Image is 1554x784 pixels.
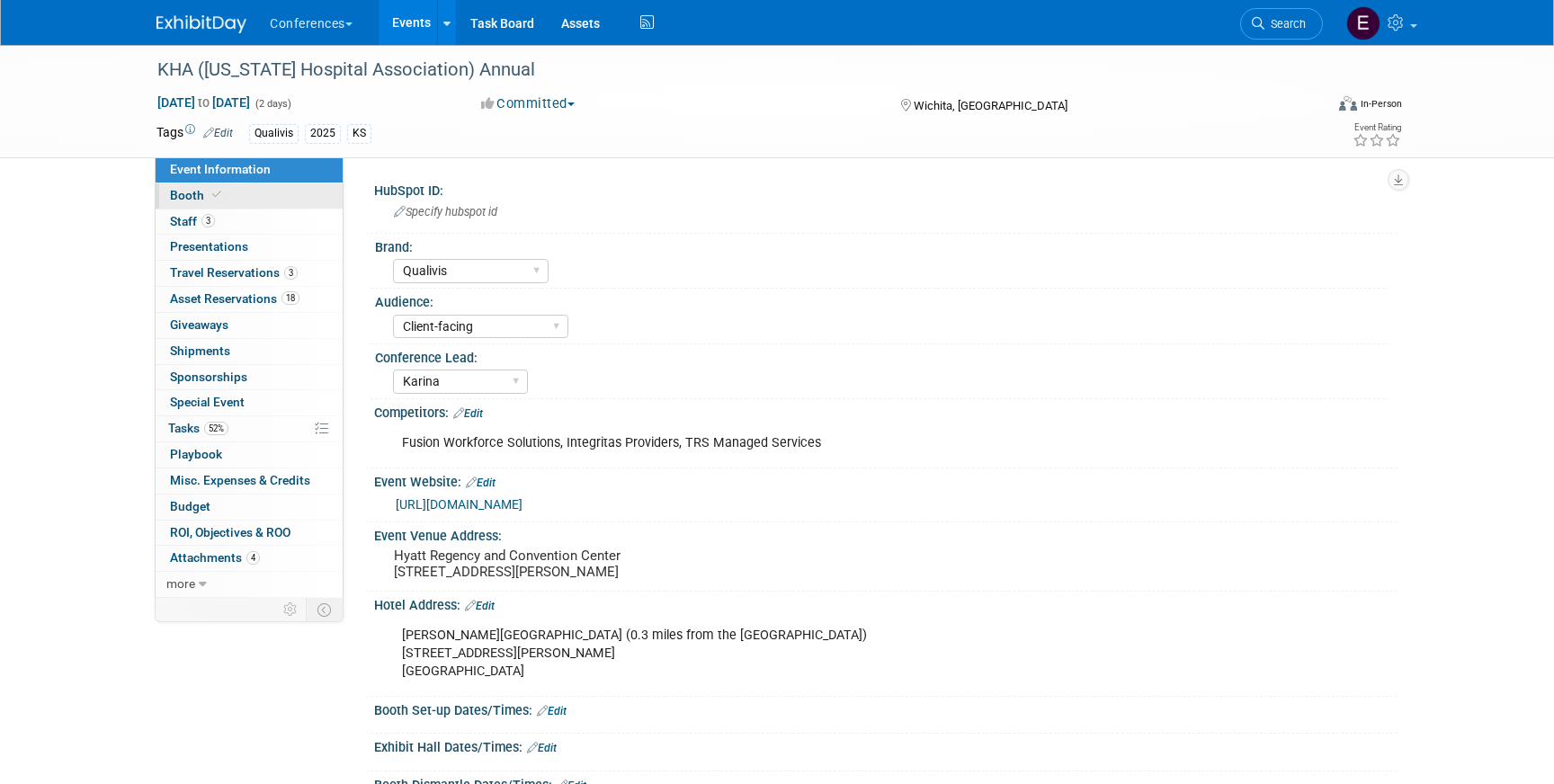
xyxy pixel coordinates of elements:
span: ROI, Objectives & ROO [170,525,290,539]
a: Tasks52% [156,416,343,441]
a: Edit [465,600,495,612]
div: [PERSON_NAME][GEOGRAPHIC_DATA] (0.3 miles from the [GEOGRAPHIC_DATA]) [STREET_ADDRESS][PERSON_NAM... [389,618,1200,690]
span: to [195,95,212,110]
div: KS [347,124,371,143]
div: Conference Lead: [375,344,1389,367]
a: Presentations [156,235,343,260]
span: more [166,576,195,591]
span: Playbook [170,447,222,461]
div: Event Website: [374,468,1398,492]
a: Attachments4 [156,546,343,571]
span: Tasks [168,421,228,435]
a: Staff3 [156,209,343,235]
a: Edit [527,742,557,754]
a: Edit [466,477,496,489]
span: Travel Reservations [170,265,298,280]
span: Special Event [170,395,245,409]
a: Playbook [156,442,343,468]
a: Special Event [156,390,343,415]
img: Format-Inperson.png [1339,96,1357,111]
span: 3 [201,214,215,227]
div: Booth Set-up Dates/Times: [374,697,1398,720]
span: [DATE] [DATE] [156,94,251,111]
div: Hotel Address: [374,592,1398,615]
a: Shipments [156,339,343,364]
div: Fusion Workforce Solutions, Integritas Providers, TRS Managed Services [389,425,1200,461]
button: Committed [475,94,582,113]
div: Brand: [375,234,1389,256]
span: Event Information [170,162,271,176]
span: 3 [284,266,298,280]
div: In-Person [1360,97,1402,111]
a: Edit [203,127,233,139]
a: Search [1240,8,1323,40]
span: 4 [246,551,260,565]
img: Erin Anderson [1346,6,1380,40]
span: Asset Reservations [170,291,299,306]
i: Booth reservation complete [212,190,221,200]
a: Misc. Expenses & Credits [156,468,343,494]
span: Wichita, [GEOGRAPHIC_DATA] [914,99,1067,112]
span: Presentations [170,239,248,254]
td: Personalize Event Tab Strip [275,598,307,621]
a: Booth [156,183,343,209]
span: Search [1264,17,1306,31]
pre: Hyatt Regency and Convention Center [STREET_ADDRESS][PERSON_NAME] [394,548,781,580]
a: Sponsorships [156,365,343,390]
span: Misc. Expenses & Credits [170,473,310,487]
div: Exhibit Hall Dates/Times: [374,734,1398,757]
span: Sponsorships [170,370,247,384]
div: Event Venue Address: [374,522,1398,545]
a: Edit [453,407,483,420]
a: ROI, Objectives & ROO [156,521,343,546]
span: Giveaways [170,317,228,332]
a: Edit [537,705,567,717]
a: Giveaways [156,313,343,338]
span: 18 [281,291,299,305]
div: Qualivis [249,124,299,143]
span: Staff [170,214,215,228]
span: Attachments [170,550,260,565]
a: Event Information [156,157,343,183]
td: Toggle Event Tabs [307,598,344,621]
span: 52% [204,422,228,435]
span: (2 days) [254,98,291,110]
a: Budget [156,494,343,520]
div: Event Format [1217,94,1402,120]
span: Specify hubspot id [394,205,497,218]
div: Competitors: [374,399,1398,423]
span: Shipments [170,343,230,358]
img: ExhibitDay [156,15,246,33]
a: [URL][DOMAIN_NAME] [396,497,522,512]
div: Audience: [375,289,1389,311]
a: Asset Reservations18 [156,287,343,312]
a: Travel Reservations3 [156,261,343,286]
td: Tags [156,123,233,144]
div: HubSpot ID: [374,177,1398,200]
span: Budget [170,499,210,513]
div: Event Rating [1353,123,1401,132]
div: KHA ([US_STATE] Hospital Association) Annual [151,54,1296,86]
span: Booth [170,188,225,202]
div: 2025 [305,124,341,143]
a: more [156,572,343,597]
